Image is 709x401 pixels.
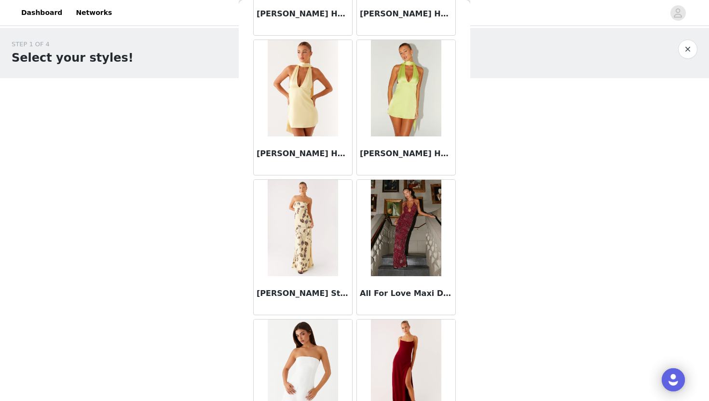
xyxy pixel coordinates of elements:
img: Alicia Satin Halter Mini Dress - Pastel Yellow [268,40,338,136]
div: avatar [673,5,682,21]
h3: All For Love Maxi Dress - Burgundy [360,288,452,299]
h3: [PERSON_NAME] Halter Mini Dress - Pale Blue [360,8,452,20]
h3: [PERSON_NAME] Halter Mini Dress - Pastel Yellow [257,148,349,160]
img: All For Love Maxi Dress - Burgundy [371,180,441,276]
div: Open Intercom Messenger [662,368,685,391]
div: STEP 1 OF 4 [12,40,134,49]
h1: Select your styles! [12,49,134,67]
img: Alisa Strapless Maxi Dress - Buttercream Bliss [268,180,338,276]
a: Dashboard [15,2,68,24]
h3: [PERSON_NAME] Strapless Maxi Dress - Buttercream Bliss [257,288,349,299]
img: Alicia Satin Halter Mini Dress - Sunny Lime [371,40,441,136]
h3: [PERSON_NAME] Halter Mini Dress - Mimosa Blossom [257,8,349,20]
a: Networks [70,2,118,24]
h3: [PERSON_NAME] Halter Mini Dress - [PERSON_NAME] [360,148,452,160]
